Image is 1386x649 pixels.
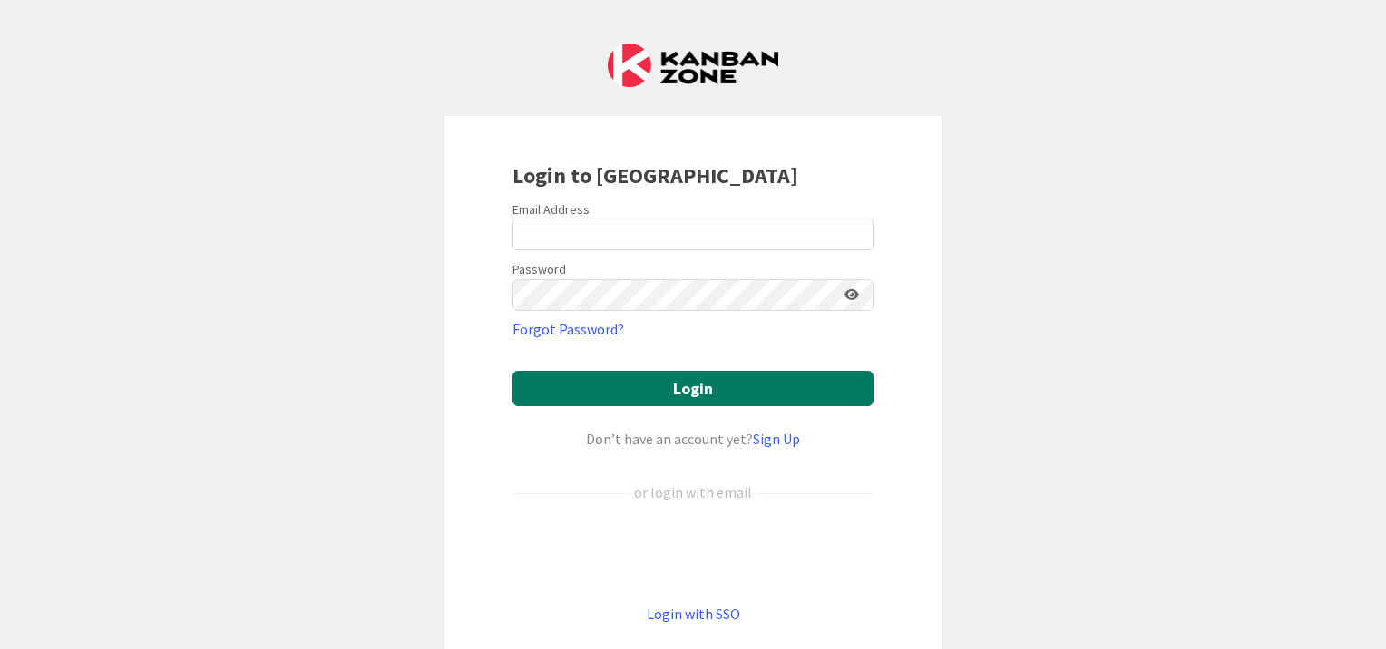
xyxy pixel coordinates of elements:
img: Kanban Zone [608,44,778,87]
iframe: Botão Iniciar sessão com o Google [503,533,883,573]
button: Login [512,371,874,406]
a: Sign Up [753,430,800,448]
a: Login with SSO [647,605,740,623]
div: Don’t have an account yet? [512,428,874,450]
label: Password [512,260,566,279]
a: Forgot Password? [512,318,624,340]
b: Login to [GEOGRAPHIC_DATA] [512,161,798,189]
label: Email Address [512,201,590,218]
div: or login with email [630,481,756,503]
